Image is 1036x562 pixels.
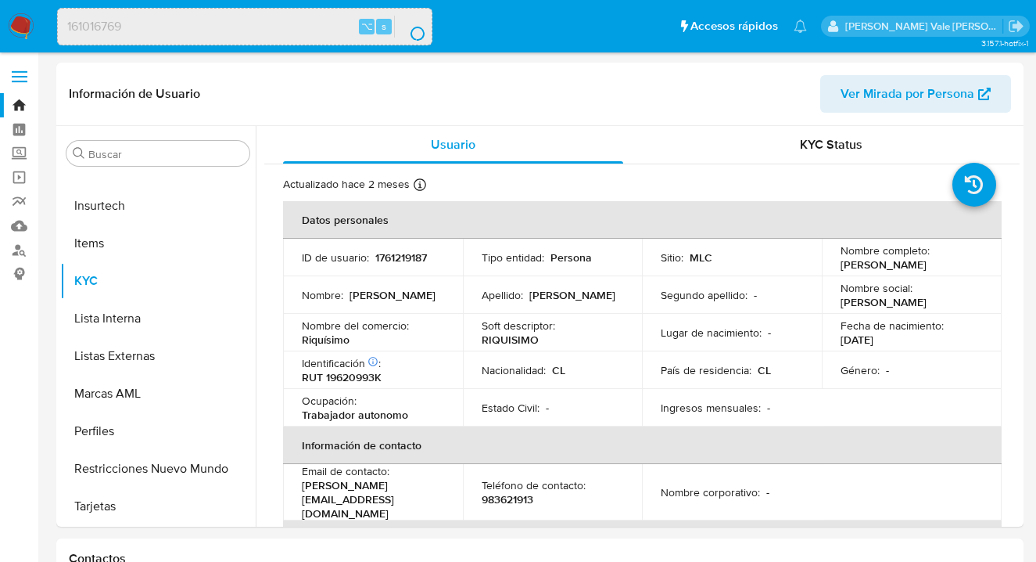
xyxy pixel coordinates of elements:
[841,75,974,113] span: Ver Mirada por Persona
[394,16,426,38] button: search-icon
[529,288,615,302] p: [PERSON_NAME]
[302,394,357,408] p: Ocupación :
[841,281,912,295] p: Nombre social :
[60,375,256,412] button: Marcas AML
[283,177,410,192] p: Actualizado hace 2 meses
[1008,18,1024,34] a: Salir
[794,20,807,33] a: Notificaciones
[58,16,432,37] input: Buscar usuario o caso...
[690,250,712,265] p: MLC
[482,492,533,506] p: 983621913
[841,258,927,272] p: [PERSON_NAME]
[841,319,944,333] p: Fecha de nacimiento :
[661,485,760,499] p: Nombre corporativo :
[661,288,747,302] p: Segundo apellido :
[302,333,350,347] p: Riquísimo
[88,147,243,161] input: Buscar
[382,19,386,34] span: s
[302,408,408,422] p: Trabajador autonomo
[60,187,256,225] button: Insurtech
[302,319,409,333] p: Nombre del comercio :
[60,450,256,488] button: Restricciones Nuevo Mundo
[283,521,1002,558] th: Verificación y cumplimiento
[661,326,762,340] p: Lugar de nacimiento :
[661,250,683,265] p: Sitio :
[283,427,1002,464] th: Información de contacto
[60,262,256,300] button: KYC
[661,401,761,415] p: Ingresos mensuales :
[841,363,880,377] p: Género :
[361,19,373,34] span: ⌥
[845,19,1003,34] p: rene.vale@mercadolibre.com
[302,464,389,478] p: Email de contacto :
[768,326,771,340] p: -
[841,295,927,309] p: [PERSON_NAME]
[60,225,256,262] button: Items
[482,319,555,333] p: Soft descriptor :
[350,288,436,302] p: [PERSON_NAME]
[690,18,778,34] span: Accesos rápidos
[482,333,539,347] p: RIQUISIMO
[302,356,381,370] p: Identificación :
[482,250,544,265] p: Tipo entidad :
[886,363,889,377] p: -
[841,333,873,347] p: [DATE]
[60,412,256,450] button: Perfiles
[69,86,200,102] h1: Información de Usuario
[758,363,771,377] p: CL
[550,250,592,265] p: Persona
[283,201,1002,239] th: Datos personales
[60,300,256,337] button: Lista Interna
[754,288,757,302] p: -
[841,243,930,258] p: Nombre completo :
[302,250,369,265] p: ID de usuario :
[767,401,770,415] p: -
[482,363,546,377] p: Nacionalidad :
[60,337,256,375] button: Listas Externas
[552,363,565,377] p: CL
[546,401,549,415] p: -
[766,485,769,499] p: -
[375,250,427,265] p: 1761219187
[73,147,85,160] button: Buscar
[431,135,475,153] span: Usuario
[302,370,382,384] p: RUT 19620993K
[482,288,523,302] p: Apellido :
[800,135,862,153] span: KYC Status
[482,478,586,492] p: Teléfono de contacto :
[482,401,540,415] p: Estado Civil :
[60,488,256,525] button: Tarjetas
[820,75,1011,113] button: Ver Mirada por Persona
[302,288,343,302] p: Nombre :
[302,478,438,521] p: [PERSON_NAME][EMAIL_ADDRESS][DOMAIN_NAME]
[661,363,751,377] p: País de residencia :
